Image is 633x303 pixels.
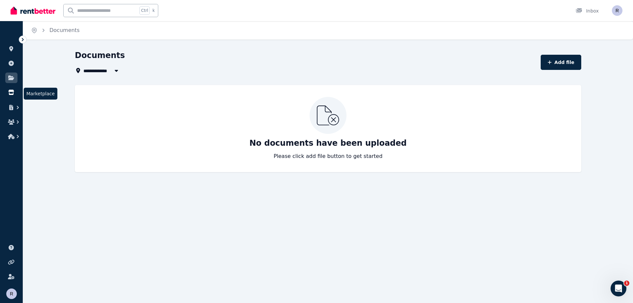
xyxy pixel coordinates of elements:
[11,6,55,15] img: RentBetter
[541,55,581,70] button: Add file
[75,50,125,61] h1: Documents
[6,288,17,299] img: rownal@yahoo.com.au
[49,27,79,33] a: Documents
[576,8,599,14] div: Inbox
[611,281,626,296] iframe: Intercom live chat
[26,90,55,97] span: Marketplace
[250,138,407,148] p: No documents have been uploaded
[139,6,150,15] span: Ctrl
[612,5,622,16] img: rownal@yahoo.com.au
[274,152,382,160] p: Please click add file button to get started
[624,281,629,286] span: 1
[23,21,87,40] nav: Breadcrumb
[152,8,155,13] span: k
